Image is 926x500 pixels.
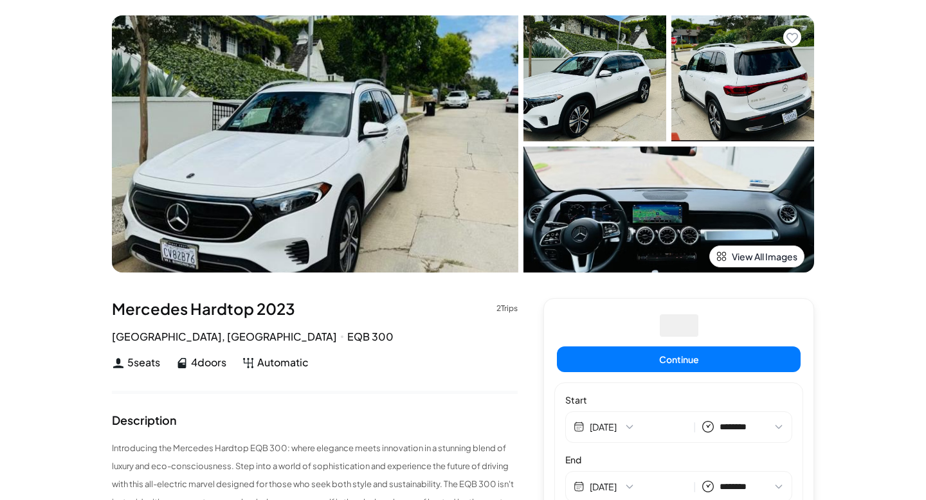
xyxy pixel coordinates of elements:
span: 5 seats [127,355,160,370]
div: Mercedes Hardtop 2023 [112,298,518,319]
div: 2 Trips [496,305,518,312]
label: Start [565,393,792,406]
button: Continue [557,346,801,372]
span: View All Images [732,250,797,263]
img: Car [112,15,518,272]
button: View All Images [709,246,804,267]
img: Car Image 1 [523,15,666,141]
span: | [693,420,696,434]
div: Description [112,415,177,426]
span: 4 doors [191,355,226,370]
img: view-all [716,251,727,262]
button: Add to favorites [783,28,801,46]
button: [DATE] [590,480,688,493]
button: [DATE] [590,420,688,433]
img: Car Image 3 [523,147,814,272]
label: End [565,453,792,466]
div: [GEOGRAPHIC_DATA], [GEOGRAPHIC_DATA] EQB 300 [112,329,518,344]
span: Automatic [257,355,309,370]
span: | [693,479,696,494]
img: Car Image 2 [671,15,814,141]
